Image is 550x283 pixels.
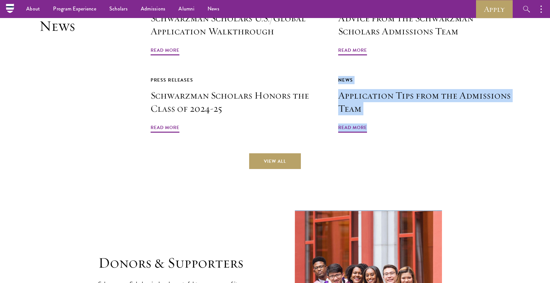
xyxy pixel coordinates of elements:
[151,12,323,38] h3: Schwarzman Scholars U.S./Global Application Walkthrough
[249,153,301,169] a: View All
[98,254,262,272] h1: Donors & Supporters
[151,76,323,134] a: Press Releases Schwarzman Scholars Honors the Class of 2024-25 Read More
[338,76,511,84] div: News
[338,76,511,134] a: News Application Tips from the Admissions Team Read More
[338,123,367,134] span: Read More
[338,12,511,38] h3: Advice from the Schwarzman Scholars Admissions Team
[151,76,323,84] div: Press Releases
[338,89,511,115] h3: Application Tips from the Admissions Team
[151,123,179,134] span: Read More
[338,46,367,56] span: Read More
[151,89,323,115] h3: Schwarzman Scholars Honors the Class of 2024-25
[151,46,179,56] span: Read More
